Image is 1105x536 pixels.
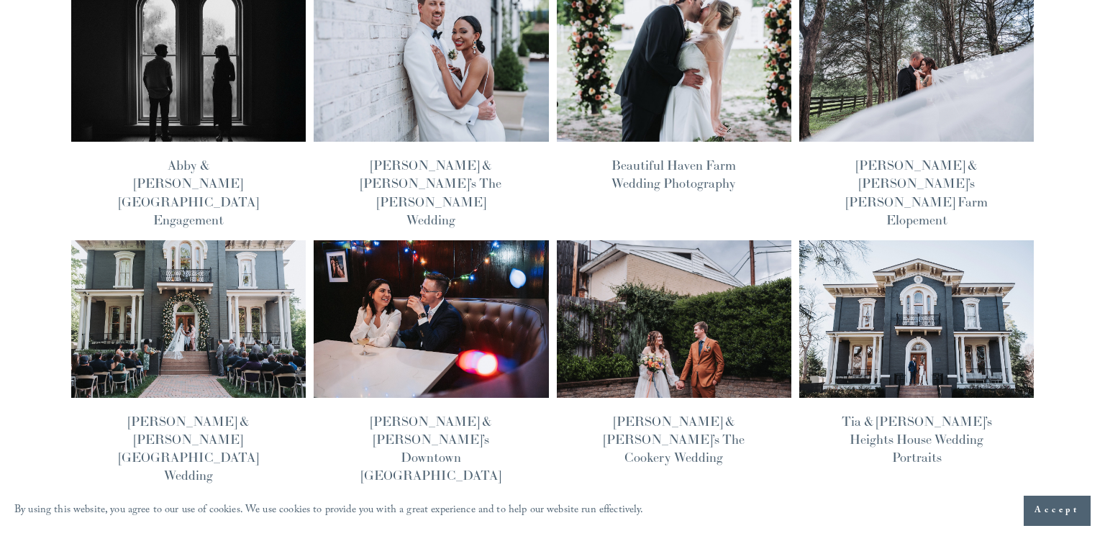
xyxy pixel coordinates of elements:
span: Accept [1034,504,1080,518]
img: Tia &amp; Obinna’s Heights House Wedding Portraits [798,240,1035,399]
img: Lorena &amp; Tom’s Downtown Durham Engagement [312,240,550,399]
a: [PERSON_NAME] & [PERSON_NAME]’s The Cookery Wedding [604,413,745,465]
a: Tia & [PERSON_NAME]’s Heights House Wedding Portraits [842,413,992,465]
a: [PERSON_NAME] & [PERSON_NAME]’s Downtown [GEOGRAPHIC_DATA] Engagement [361,413,501,502]
img: Chantel &amp; James’ Heights House Hotel Wedding [70,240,307,399]
img: Jacqueline &amp; Timo’s The Cookery Wedding [555,240,793,399]
a: [PERSON_NAME] & [PERSON_NAME]’s [PERSON_NAME] Farm Elopement [846,157,988,228]
a: [PERSON_NAME] & [PERSON_NAME][GEOGRAPHIC_DATA] Wedding [119,413,258,484]
button: Accept [1024,496,1091,526]
p: By using this website, you agree to our use of cookies. We use cookies to provide you with a grea... [14,501,644,522]
a: Beautiful Haven Farm Wedding Photography [611,157,736,191]
a: Abby & [PERSON_NAME][GEOGRAPHIC_DATA] Engagement [119,157,258,228]
a: [PERSON_NAME] & [PERSON_NAME]’s The [PERSON_NAME] Wedding [360,157,501,228]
